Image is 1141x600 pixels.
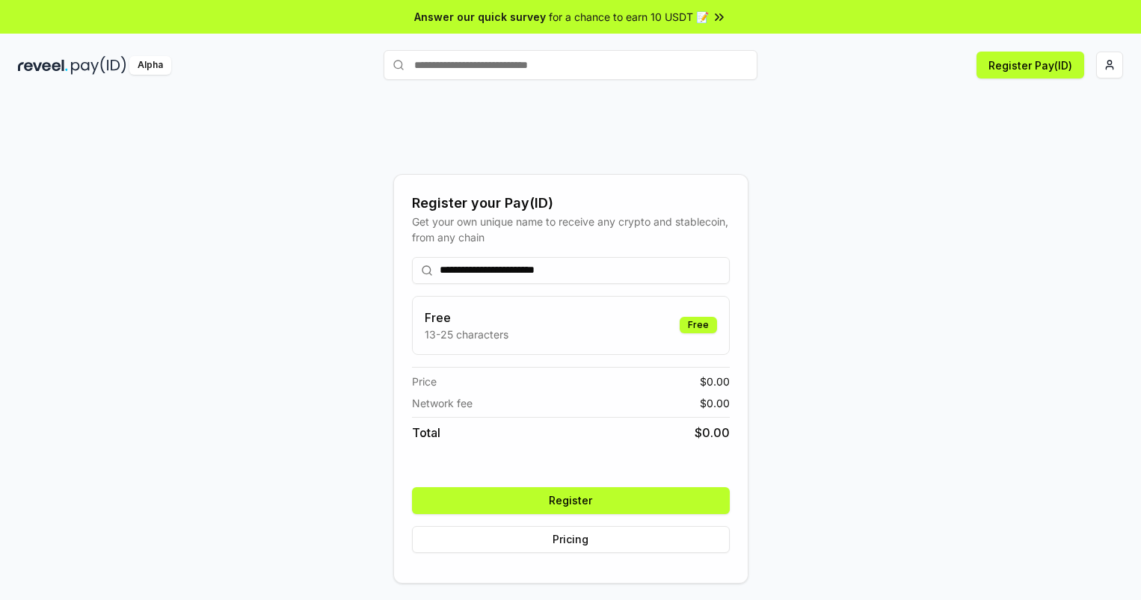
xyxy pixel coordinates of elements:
[977,52,1084,78] button: Register Pay(ID)
[425,309,508,327] h3: Free
[414,9,546,25] span: Answer our quick survey
[700,374,730,389] span: $ 0.00
[549,9,709,25] span: for a chance to earn 10 USDT 📝
[412,424,440,442] span: Total
[71,56,126,75] img: pay_id
[700,395,730,411] span: $ 0.00
[412,374,437,389] span: Price
[18,56,68,75] img: reveel_dark
[412,395,473,411] span: Network fee
[412,487,730,514] button: Register
[412,526,730,553] button: Pricing
[412,193,730,214] div: Register your Pay(ID)
[129,56,171,75] div: Alpha
[695,424,730,442] span: $ 0.00
[412,214,730,245] div: Get your own unique name to receive any crypto and stablecoin, from any chain
[425,327,508,342] p: 13-25 characters
[680,317,717,333] div: Free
